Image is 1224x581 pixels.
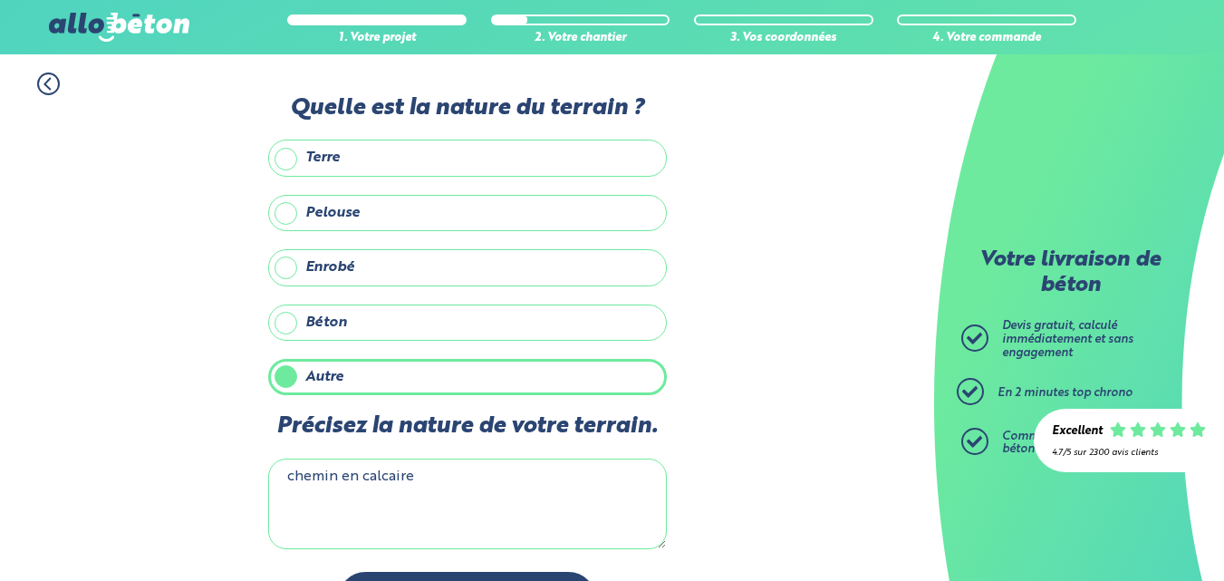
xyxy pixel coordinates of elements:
div: 4.7/5 sur 2300 avis clients [1052,448,1206,458]
label: Enrobé [268,249,667,286]
img: allobéton [49,13,188,42]
label: Autre [268,359,667,395]
label: Pelouse [268,195,667,231]
span: En 2 minutes top chrono [998,387,1132,399]
label: Quelle est la nature du terrain ? [268,95,667,121]
div: 3. Vos coordonnées [694,32,873,45]
p: Votre livraison de béton [966,248,1174,298]
label: Terre [268,140,667,176]
span: Devis gratuit, calculé immédiatement et sans engagement [1002,320,1133,358]
div: Excellent [1052,425,1103,439]
div: 2. Votre chantier [491,32,670,45]
iframe: Help widget launcher [1063,510,1204,561]
div: 4. Votre commande [897,32,1076,45]
label: Précisez la nature de votre terrain. [268,413,667,440]
div: 1. Votre projet [287,32,467,45]
label: Béton [268,305,667,341]
span: Commandez ensuite votre béton prêt à l'emploi [1002,431,1147,456]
